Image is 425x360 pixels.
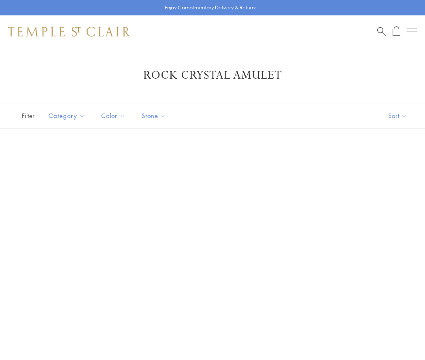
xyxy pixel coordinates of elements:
[45,111,91,121] span: Category
[20,68,405,83] h1: Rock Crystal Amulet
[370,103,425,128] button: Show sort by
[165,4,257,12] p: Enjoy Complimentary Delivery & Returns
[95,107,132,125] button: Color
[42,107,91,125] button: Category
[136,107,172,125] button: Stone
[377,26,386,36] a: Search
[8,27,130,36] img: Temple St. Clair
[393,26,400,36] a: Open Shopping Bag
[407,27,417,36] button: Open navigation
[138,111,172,121] span: Stone
[97,111,132,121] span: Color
